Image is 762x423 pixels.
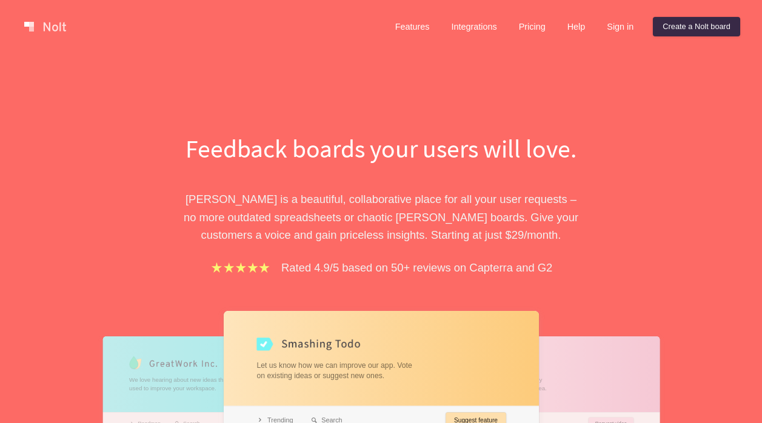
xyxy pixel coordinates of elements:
[441,17,506,36] a: Integrations
[386,17,439,36] a: Features
[653,17,740,36] a: Create a Nolt board
[509,17,555,36] a: Pricing
[210,261,272,275] img: stars.b067e34983.png
[558,17,595,36] a: Help
[597,17,643,36] a: Sign in
[172,131,590,166] h1: Feedback boards your users will love.
[172,190,590,244] p: [PERSON_NAME] is a beautiful, collaborative place for all your user requests – no more outdated s...
[281,259,552,276] p: Rated 4.9/5 based on 50+ reviews on Capterra and G2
